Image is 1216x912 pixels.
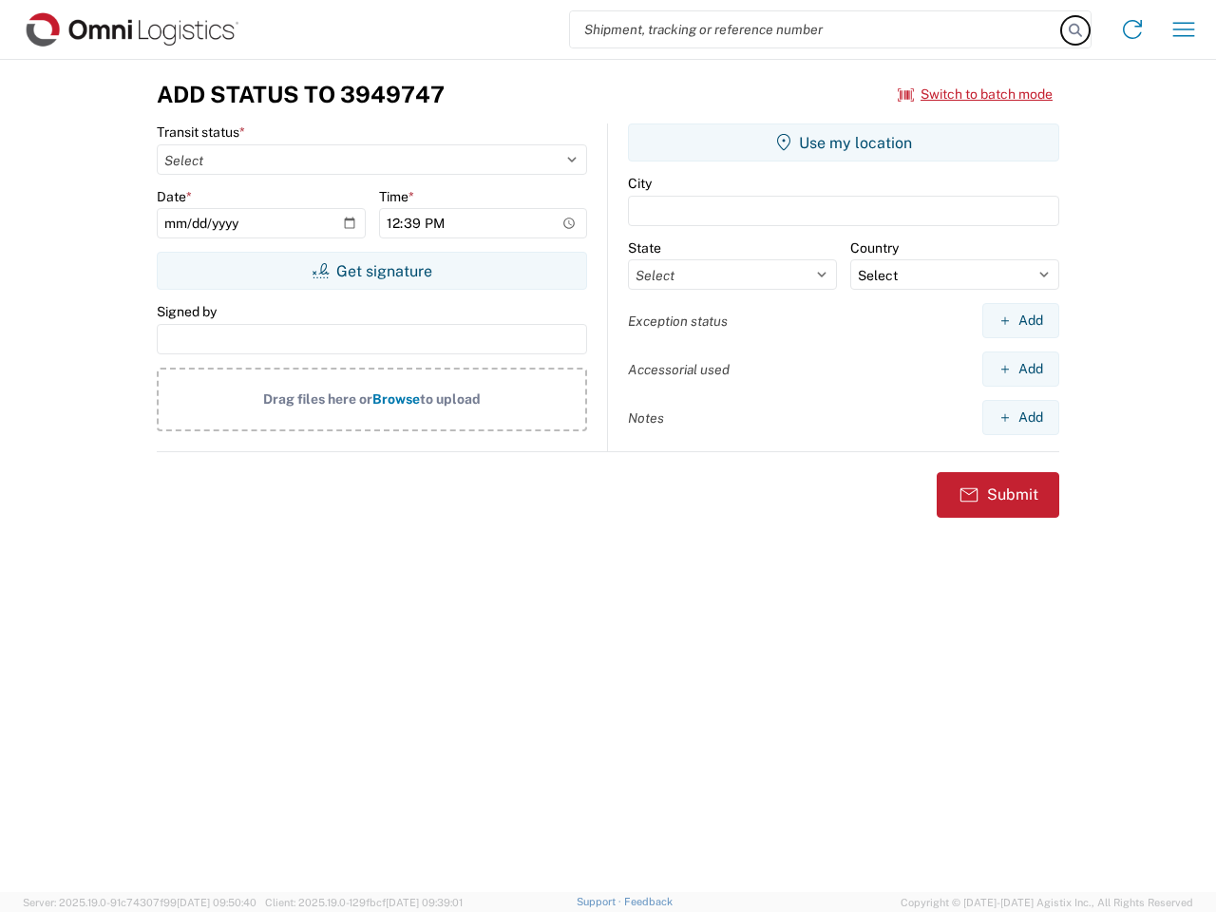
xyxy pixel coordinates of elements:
[157,303,217,320] label: Signed by
[628,409,664,427] label: Notes
[157,81,445,108] h3: Add Status to 3949747
[982,303,1059,338] button: Add
[265,897,463,908] span: Client: 2025.19.0-129fbcf
[157,123,245,141] label: Transit status
[177,897,256,908] span: [DATE] 09:50:40
[628,123,1059,161] button: Use my location
[379,188,414,205] label: Time
[263,391,372,407] span: Drag files here or
[157,252,587,290] button: Get signature
[628,313,728,330] label: Exception status
[628,175,652,192] label: City
[23,897,256,908] span: Server: 2025.19.0-91c74307f99
[982,400,1059,435] button: Add
[577,896,624,907] a: Support
[420,391,481,407] span: to upload
[624,896,673,907] a: Feedback
[982,351,1059,387] button: Add
[628,239,661,256] label: State
[850,239,899,256] label: Country
[901,894,1193,911] span: Copyright © [DATE]-[DATE] Agistix Inc., All Rights Reserved
[937,472,1059,518] button: Submit
[157,188,192,205] label: Date
[372,391,420,407] span: Browse
[628,361,730,378] label: Accessorial used
[570,11,1062,47] input: Shipment, tracking or reference number
[898,79,1053,110] button: Switch to batch mode
[386,897,463,908] span: [DATE] 09:39:01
